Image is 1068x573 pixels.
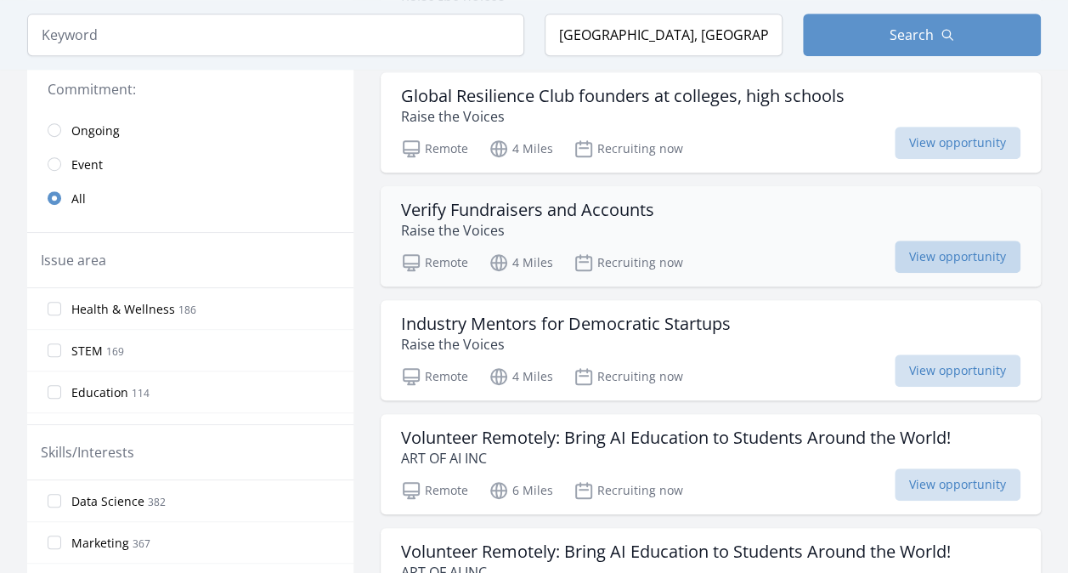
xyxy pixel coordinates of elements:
[895,127,1020,159] span: View opportunity
[489,366,553,387] p: 4 Miles
[574,252,683,273] p: Recruiting now
[71,493,144,510] span: Data Science
[381,186,1041,286] a: Verify Fundraisers and Accounts Raise the Voices Remote 4 Miles Recruiting now View opportunity
[27,14,524,56] input: Keyword
[48,343,61,357] input: STEM 169
[106,344,124,359] span: 169
[401,220,654,241] p: Raise the Voices
[401,448,951,468] p: ART OF AI INC
[71,384,128,401] span: Education
[401,314,731,334] h3: Industry Mentors for Democratic Startups
[132,386,150,400] span: 114
[27,147,353,181] a: Event
[48,385,61,399] input: Education 114
[401,480,468,501] p: Remote
[401,366,468,387] p: Remote
[401,252,468,273] p: Remote
[178,303,196,317] span: 186
[401,106,845,127] p: Raise the Voices
[803,14,1041,56] button: Search
[895,241,1020,273] span: View opportunity
[574,139,683,159] p: Recruiting now
[890,25,934,45] span: Search
[489,252,553,273] p: 4 Miles
[895,355,1020,387] span: View opportunity
[133,536,150,551] span: 367
[489,139,553,159] p: 4 Miles
[895,468,1020,501] span: View opportunity
[381,300,1041,400] a: Industry Mentors for Democratic Startups Raise the Voices Remote 4 Miles Recruiting now View oppo...
[27,181,353,215] a: All
[489,480,553,501] p: 6 Miles
[71,535,129,552] span: Marketing
[71,190,86,207] span: All
[148,495,166,509] span: 382
[401,334,731,355] p: Raise the Voices
[381,72,1041,173] a: Global Resilience Club founders at colleges, high schools Raise the Voices Remote 4 Miles Recruit...
[48,536,61,549] input: Marketing 367
[71,301,175,318] span: Health & Wellness
[545,14,783,56] input: Location
[401,139,468,159] p: Remote
[71,156,103,173] span: Event
[401,86,845,106] h3: Global Resilience Club founders at colleges, high schools
[41,250,106,270] legend: Issue area
[574,480,683,501] p: Recruiting now
[27,113,353,147] a: Ongoing
[71,122,120,139] span: Ongoing
[41,442,134,462] legend: Skills/Interests
[48,494,61,508] input: Data Science 382
[401,542,951,562] h3: Volunteer Remotely: Bring AI Education to Students Around the World!
[48,302,61,315] input: Health & Wellness 186
[401,200,654,220] h3: Verify Fundraisers and Accounts
[48,79,333,99] legend: Commitment:
[401,428,951,448] h3: Volunteer Remotely: Bring AI Education to Students Around the World!
[574,366,683,387] p: Recruiting now
[71,343,103,360] span: STEM
[381,414,1041,514] a: Volunteer Remotely: Bring AI Education to Students Around the World! ART OF AI INC Remote 6 Miles...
